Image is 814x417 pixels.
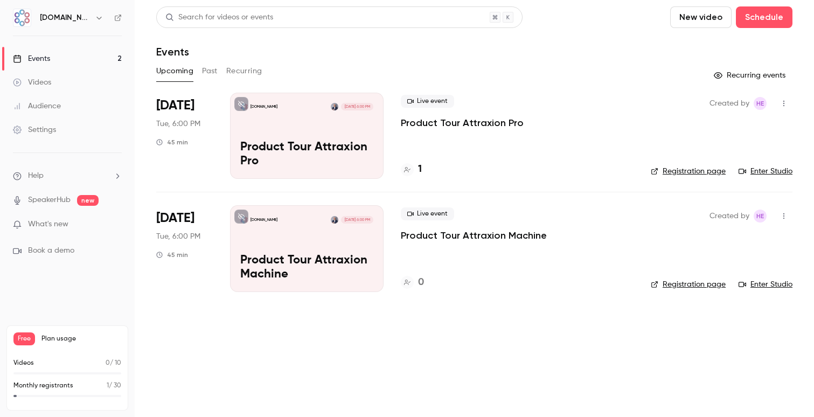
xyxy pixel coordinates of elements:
li: help-dropdown-opener [13,170,122,182]
div: Events [13,53,50,64]
div: Settings [13,124,56,135]
a: 1 [401,162,422,177]
span: [DATE] 6:00 PM [341,216,373,224]
button: Past [202,62,218,80]
div: Audience [13,101,61,112]
span: Created by [709,210,749,223]
img: Humberto Estrela [331,216,338,224]
span: HE [756,210,764,223]
span: Help [28,170,44,182]
span: Humberto Estrela [754,210,767,223]
iframe: Noticeable Trigger [109,220,122,230]
div: Sep 30 Tue, 6:00 PM (Europe/Lisbon) [156,205,213,291]
a: Enter Studio [739,166,792,177]
a: Registration page [651,166,726,177]
div: Search for videos or events [165,12,273,23]
span: new [77,195,99,206]
p: Monthly registrants [13,381,73,391]
h4: 1 [418,162,422,177]
span: [DATE] 6:00 PM [341,103,373,110]
a: Product Tour Attraxion Machine[DOMAIN_NAME]Humberto Estrela[DATE] 6:00 PMProduct Tour Attraxion M... [230,205,384,291]
button: Recurring events [709,67,792,84]
h1: Events [156,45,189,58]
button: New video [670,6,732,28]
img: Humberto Estrela [331,103,338,110]
span: Created by [709,97,749,110]
span: HE [756,97,764,110]
span: What's new [28,219,68,230]
p: Product Tour Attraxion Machine [240,254,373,282]
span: Live event [401,95,454,108]
a: Product Tour Attraxion Pro [401,116,524,129]
span: Tue, 6:00 PM [156,231,200,242]
p: [DOMAIN_NAME] [251,217,277,223]
span: Live event [401,207,454,220]
div: Videos [13,77,51,88]
div: 45 min [156,251,188,259]
button: Schedule [736,6,792,28]
div: 45 min [156,138,188,147]
a: Registration page [651,279,726,290]
h4: 0 [418,275,424,290]
p: Videos [13,358,34,368]
h6: [DOMAIN_NAME] [40,12,91,23]
span: Plan usage [41,335,121,343]
span: 1 [107,383,109,389]
div: Sep 16 Tue, 6:00 PM (Europe/Lisbon) [156,93,213,179]
a: Product Tour Attraxion Machine [401,229,547,242]
span: Tue, 6:00 PM [156,119,200,129]
button: Recurring [226,62,262,80]
p: Product Tour Attraxion Pro [240,141,373,169]
span: [DATE] [156,97,194,114]
a: 0 [401,275,424,290]
p: / 10 [106,358,121,368]
a: Product Tour Attraxion Pro[DOMAIN_NAME]Humberto Estrela[DATE] 6:00 PMProduct Tour Attraxion Pro [230,93,384,179]
span: [DATE] [156,210,194,227]
span: Free [13,332,35,345]
span: 0 [106,360,110,366]
a: Enter Studio [739,279,792,290]
a: SpeakerHub [28,194,71,206]
img: AMT.Group [13,9,31,26]
span: Humberto Estrela [754,97,767,110]
p: [DOMAIN_NAME] [251,104,277,109]
p: / 30 [107,381,121,391]
span: Book a demo [28,245,74,256]
button: Upcoming [156,62,193,80]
